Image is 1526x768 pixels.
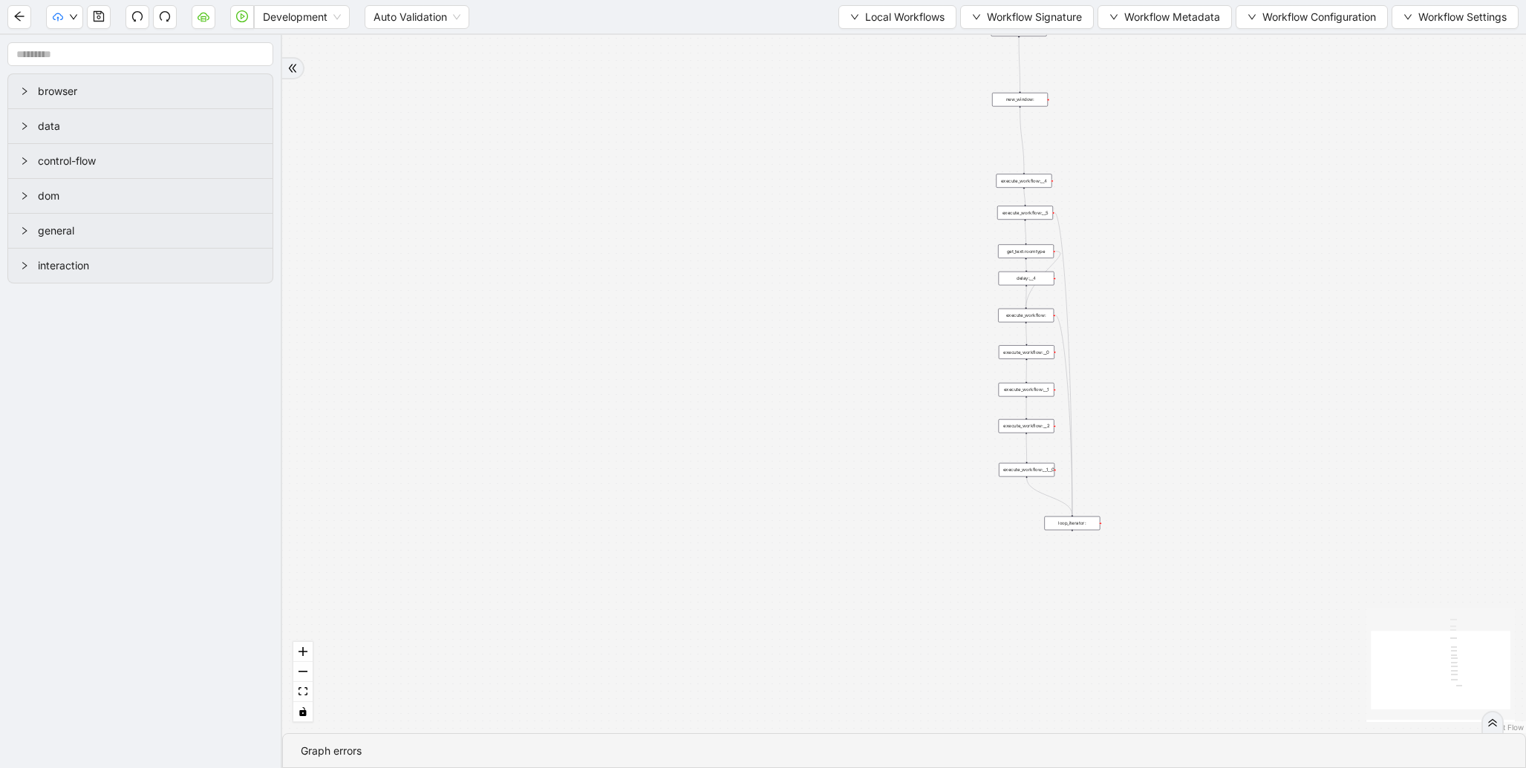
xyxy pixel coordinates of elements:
[999,463,1054,477] div: execute_workflow:__1__0
[38,223,261,239] span: general
[1248,13,1256,22] span: down
[159,10,171,22] span: redo
[999,383,1054,397] div: execute_workflow:__1
[1054,213,1072,515] g: Edge from execute_workflow:__5 to loop_iterator:
[1124,9,1220,25] span: Workflow Metadata
[93,10,105,22] span: save
[301,743,1507,759] div: Graph errors
[53,12,63,22] span: cloud-upload
[1026,324,1027,344] g: Edge from execute_workflow: to execute_workflow:__0
[8,74,273,108] div: browser
[992,93,1048,107] div: new_window:
[998,309,1054,323] div: execute_workflow:
[1418,9,1507,25] span: Workflow Settings
[1024,189,1026,205] g: Edge from execute_workflow:__4 to execute_workflow:__5
[13,10,25,22] span: arrow-left
[20,122,29,131] span: right
[991,22,1047,36] div: loop_data:
[8,249,273,283] div: interaction
[263,6,341,28] span: Development
[20,261,29,270] span: right
[999,345,1054,359] div: execute_workflow:__0
[192,5,215,29] button: cloud-server
[865,9,945,25] span: Local Workflows
[38,257,261,274] span: interaction
[7,5,31,29] button: arrow-left
[87,5,111,29] button: save
[153,5,177,29] button: redo
[1262,9,1376,25] span: Workflow Configuration
[1109,13,1118,22] span: down
[293,682,313,702] button: fit view
[1027,478,1072,515] g: Edge from execute_workflow:__1__0 to loop_iterator:
[1098,5,1232,29] button: downWorkflow Metadata
[1020,108,1024,172] g: Edge from new_window: to execute_workflow:__4
[293,642,313,662] button: zoom in
[20,191,29,200] span: right
[131,10,143,22] span: undo
[20,157,29,165] span: right
[850,13,859,22] span: down
[8,144,273,178] div: control-flow
[960,5,1094,29] button: downWorkflow Signature
[38,153,261,169] span: control-flow
[1403,13,1412,22] span: down
[374,6,460,28] span: Auto Validation
[287,63,298,73] span: double-right
[999,419,1054,433] div: execute_workflow:__2
[999,272,1054,286] div: delay:__4
[998,244,1054,258] div: get_text:roomtype
[8,179,273,213] div: dom
[236,10,248,22] span: play-circle
[996,174,1051,188] div: execute_workflow:__4
[1487,718,1498,728] span: double-right
[838,5,956,29] button: downLocal Workflows
[38,188,261,204] span: dom
[38,118,261,134] span: data
[1392,5,1519,29] button: downWorkflow Settings
[230,5,254,29] button: play-circle
[1044,516,1100,531] div: loop_iterator:plus-circle
[20,87,29,96] span: right
[1026,260,1027,270] g: Edge from get_text:roomtype to delay:__4
[69,13,78,22] span: down
[1026,434,1027,462] g: Edge from execute_workflow:__2 to execute_workflow:__1__0
[293,702,313,722] button: toggle interactivity
[8,214,273,248] div: general
[38,83,261,99] span: browser
[1044,516,1100,531] div: loop_iterator:
[198,10,209,22] span: cloud-server
[46,5,83,29] button: cloud-uploaddown
[125,5,149,29] button: undo
[8,109,273,143] div: data
[1068,536,1077,545] span: plus-circle
[293,662,313,682] button: zoom out
[1236,5,1388,29] button: downWorkflow Configuration
[972,13,981,22] span: down
[1485,723,1524,732] a: React Flow attribution
[997,206,1053,220] div: execute_workflow:__5
[20,226,29,235] span: right
[1025,221,1026,243] g: Edge from execute_workflow:__5 to get_text:roomtype
[987,9,1082,25] span: Workflow Signature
